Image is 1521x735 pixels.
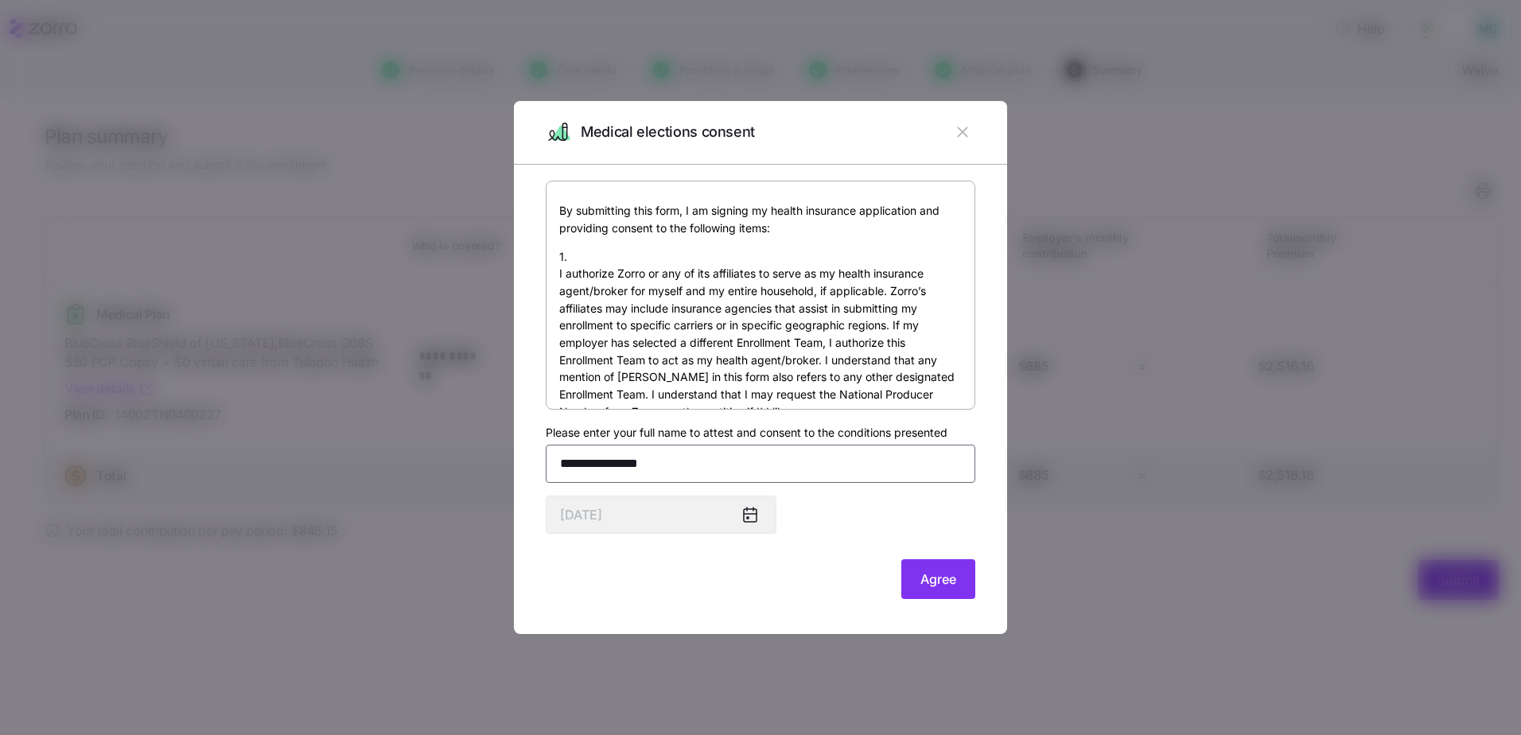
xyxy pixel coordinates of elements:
[901,559,975,599] button: Agree
[920,570,956,589] span: Agree
[546,496,776,534] input: MM/DD/YYYY
[581,121,755,144] span: Medical elections consent
[559,202,962,236] p: By submitting this form, I am signing my health insurance application and providing consent to th...
[546,424,947,441] label: Please enter your full name to attest and consent to the conditions presented
[559,248,962,421] p: 1. I authorize Zorro or any of its affiliates to serve as my health insurance agent/broker for my...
